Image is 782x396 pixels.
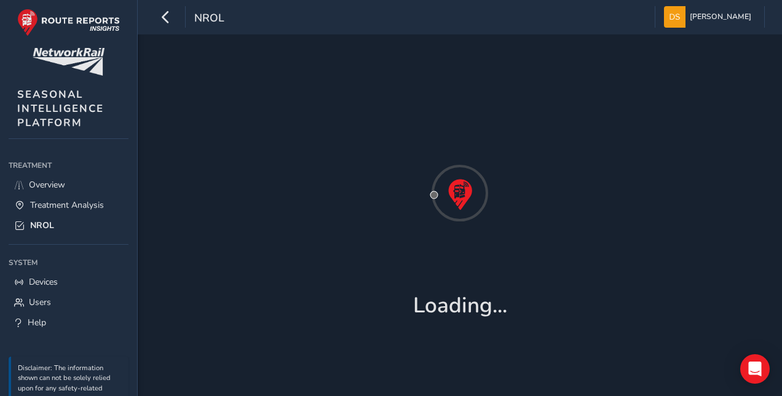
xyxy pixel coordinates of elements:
span: SEASONAL INTELLIGENCE PLATFORM [17,87,104,130]
span: [PERSON_NAME] [690,6,751,28]
a: Users [9,292,128,312]
img: diamond-layout [664,6,685,28]
span: Treatment Analysis [30,199,104,211]
span: NROL [30,220,54,231]
img: rr logo [17,9,120,36]
span: Devices [29,276,58,288]
a: Treatment Analysis [9,195,128,215]
button: [PERSON_NAME] [664,6,756,28]
img: customer logo [33,48,105,76]
span: NROL [194,10,224,28]
div: Open Intercom Messenger [740,354,770,384]
div: System [9,253,128,272]
a: Overview [9,175,128,195]
h1: Loading... [413,293,507,319]
a: NROL [9,215,128,236]
span: Overview [29,179,65,191]
span: Help [28,317,46,328]
a: Devices [9,272,128,292]
a: Help [9,312,128,333]
div: Treatment [9,156,128,175]
span: Users [29,296,51,308]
